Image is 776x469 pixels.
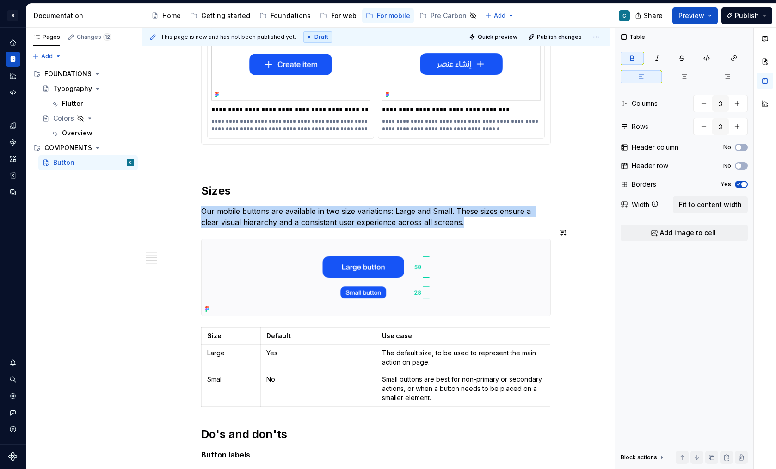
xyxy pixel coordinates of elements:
[160,33,296,41] span: This page is new and has not been published yet.
[266,332,291,340] strong: Default
[38,111,138,126] a: Colors
[6,118,20,133] a: Design tokens
[6,405,20,420] button: Contact support
[30,67,138,170] div: Page tree
[202,239,550,316] img: 7f134491-33ec-471b-a04b-6defae5b9cfb.png
[44,143,92,152] div: COMPONENTS
[201,427,551,442] h2: Do's and don'ts
[721,7,772,24] button: Publish
[266,348,370,358] p: Yes
[6,135,20,150] a: Components
[382,348,544,367] p: The default size, to be used to represent the main action on page.
[630,7,669,24] button: Share
[721,181,731,188] label: Yes
[148,8,185,23] a: Home
[53,158,74,167] div: Button
[201,206,551,228] p: Our mobile buttons are available in two size variations: Large and Small. These sizes ensure a cl...
[494,12,505,19] span: Add
[314,33,328,41] span: Draft
[382,332,412,340] strong: Use case
[148,6,480,25] div: Page tree
[482,9,517,22] button: Add
[431,11,467,20] div: Pre Carbon
[6,372,20,387] button: Search ⌘K
[53,114,74,123] div: Colors
[6,52,20,67] a: Documentation
[679,200,742,209] span: Fit to content width
[735,11,759,20] span: Publish
[34,11,138,20] div: Documentation
[207,332,222,340] strong: Size
[6,185,20,200] a: Data sources
[30,67,138,81] div: FOUNDATIONS
[723,144,731,151] label: No
[62,99,83,108] div: Flutter
[6,35,20,50] a: Home
[537,33,582,41] span: Publish changes
[416,8,480,23] a: Pre Carbon
[271,11,311,20] div: Foundations
[186,8,254,23] a: Getting started
[6,389,20,403] a: Settings
[632,161,668,171] div: Header row
[201,450,250,459] strong: Button labels
[644,11,663,20] span: Share
[660,228,716,238] span: Add image to cell
[621,454,657,461] div: Block actions
[62,128,92,138] div: Overview
[6,85,20,100] a: Code automation
[723,162,731,170] label: No
[53,84,92,93] div: Typography
[2,6,24,25] button: S
[466,30,522,43] button: Quick preview
[478,33,517,41] span: Quick preview
[30,140,138,155] div: COMPONENTS
[382,375,544,402] p: Small buttons are best for non-primary or secondary actions, or when a button needs to be placed ...
[622,12,626,19] div: C
[7,10,18,21] div: S
[103,33,111,41] span: 12
[41,53,53,60] span: Add
[8,452,18,461] a: Supernova Logo
[621,451,665,464] div: Block actions
[47,126,138,140] a: Overview
[6,68,20,83] a: Analytics
[201,11,250,20] div: Getting started
[129,158,132,167] div: C
[162,11,181,20] div: Home
[6,168,20,183] a: Storybook stories
[207,348,255,358] p: Large
[673,196,748,213] button: Fit to content width
[6,152,20,166] a: Assets
[201,183,551,198] h2: Sizes
[266,375,370,384] p: No
[672,7,718,24] button: Preview
[632,200,649,209] div: Width
[30,50,64,63] button: Add
[678,11,704,20] span: Preview
[47,96,138,111] a: Flutter
[6,355,20,370] button: Notifications
[38,81,138,96] a: Typography
[377,11,410,20] div: For mobile
[38,155,138,170] a: ButtonC
[256,8,314,23] a: Foundations
[525,30,586,43] button: Publish changes
[632,99,658,108] div: Columns
[44,69,92,79] div: FOUNDATIONS
[207,375,255,384] p: Small
[77,33,111,41] div: Changes
[632,143,678,152] div: Header column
